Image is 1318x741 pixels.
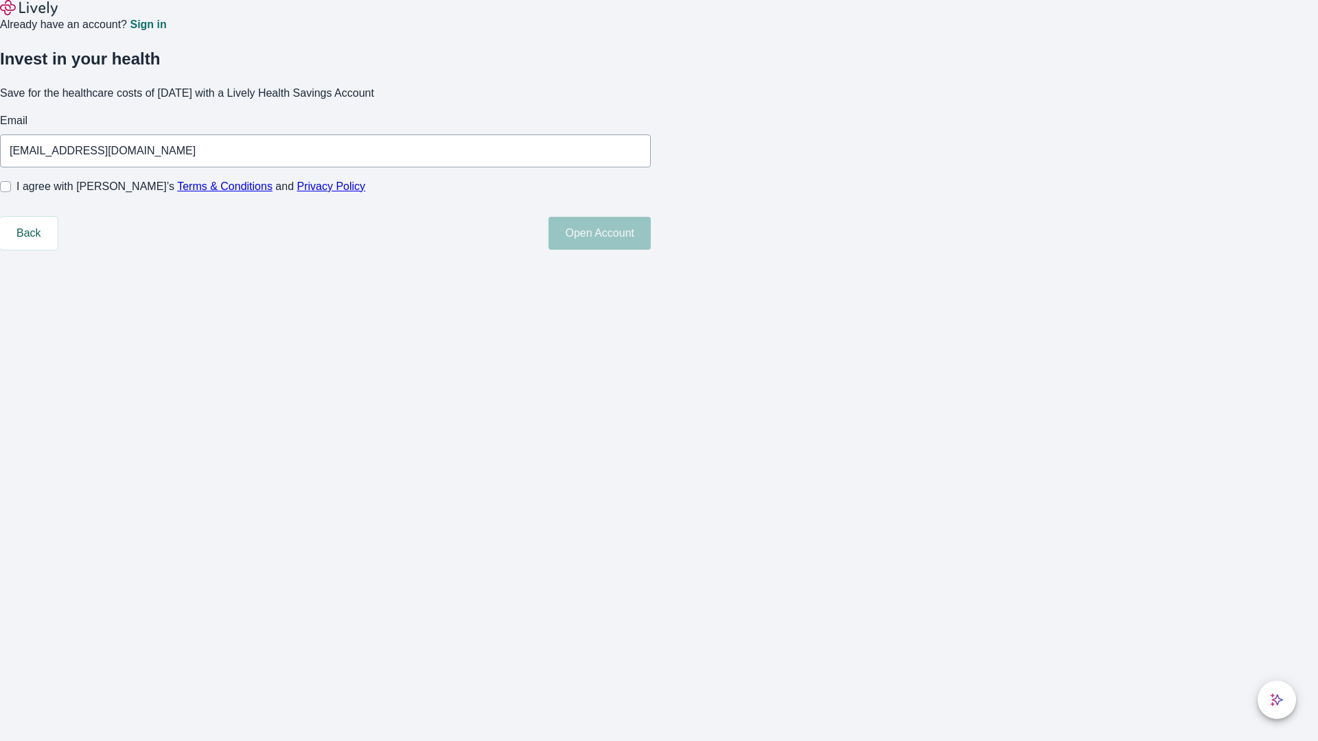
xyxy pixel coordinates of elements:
a: Sign in [130,19,166,30]
span: I agree with [PERSON_NAME]’s and [16,178,365,195]
svg: Lively AI Assistant [1270,693,1284,707]
a: Terms & Conditions [177,180,273,192]
a: Privacy Policy [297,180,366,192]
button: chat [1258,681,1296,719]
